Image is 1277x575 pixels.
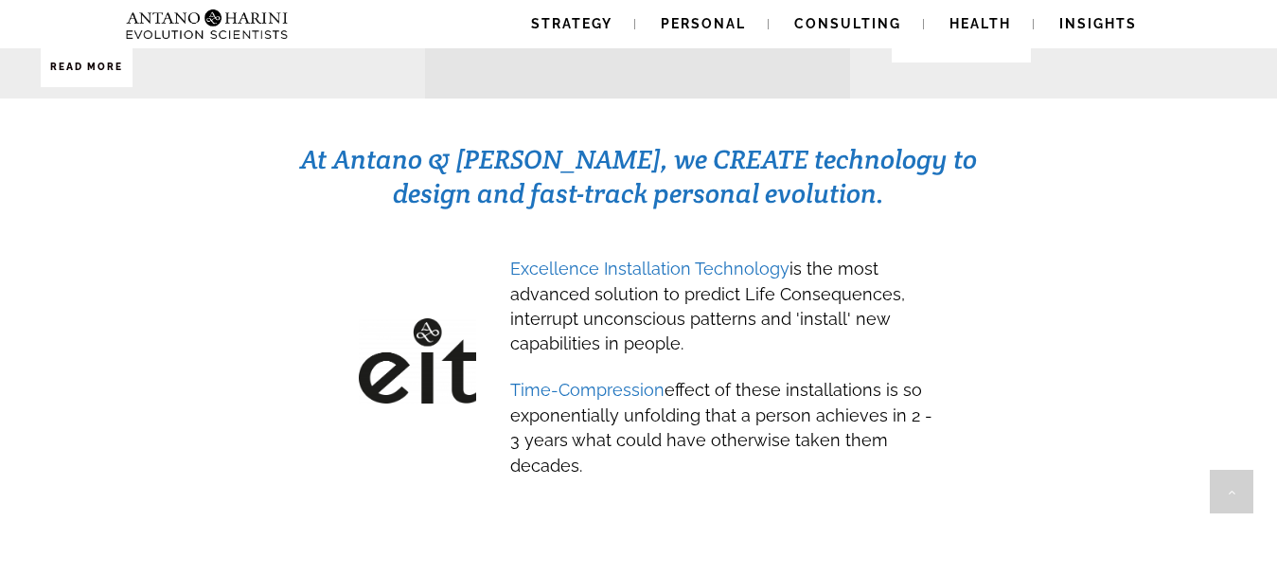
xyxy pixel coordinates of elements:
[510,259,789,279] span: Excellence Installation Technology
[510,380,932,475] span: effect of these installations is so exponentially unfolding that a person achieves in 2 - 3 years...
[794,16,901,31] span: Consulting
[50,62,123,72] strong: Read More
[300,142,977,210] span: At Antano & [PERSON_NAME], we CREATE technology to design and fast-track personal evolution.
[1059,16,1137,31] span: Insights
[949,16,1011,31] span: Health
[531,16,612,31] span: Strategy
[510,259,905,353] span: is the most advanced solution to predict Life Consequences, interrupt unconscious patterns and 'i...
[359,318,476,404] img: EIT-Black
[510,380,665,400] span: Time-Compression
[661,16,746,31] span: Personal
[41,47,133,87] a: Read More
